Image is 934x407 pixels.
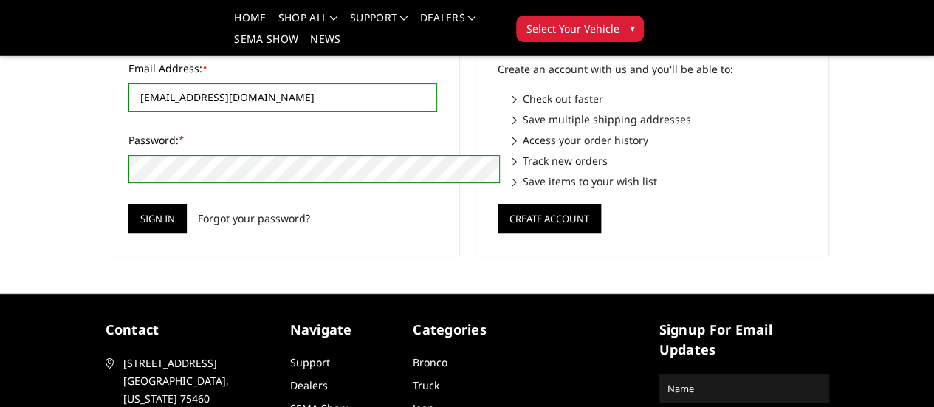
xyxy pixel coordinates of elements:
[290,355,330,369] a: Support
[860,336,934,407] iframe: Chat Widget
[290,378,328,392] a: Dealers
[498,210,601,224] a: Create Account
[498,204,601,233] button: Create Account
[197,211,309,226] a: Forgot your password?
[128,204,187,233] input: Sign in
[310,34,340,55] a: News
[413,378,439,392] a: Truck
[278,13,338,34] a: shop all
[413,320,521,340] h5: Categories
[413,355,447,369] a: Bronco
[128,61,437,76] label: Email Address:
[516,16,644,42] button: Select Your Vehicle
[512,112,806,127] li: Save multiple shipping addresses
[290,320,399,340] h5: Navigate
[512,132,806,148] li: Access your order history
[512,174,806,189] li: Save items to your wish list
[512,91,806,106] li: Check out faster
[662,377,827,400] input: Name
[128,132,437,148] label: Password:
[106,320,275,340] h5: contact
[629,20,634,35] span: ▾
[420,13,476,34] a: Dealers
[512,153,806,168] li: Track new orders
[234,13,266,34] a: Home
[498,61,806,78] p: Create an account with us and you'll be able to:
[234,34,298,55] a: SEMA Show
[350,13,408,34] a: Support
[659,320,829,360] h5: signup for email updates
[526,21,619,36] span: Select Your Vehicle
